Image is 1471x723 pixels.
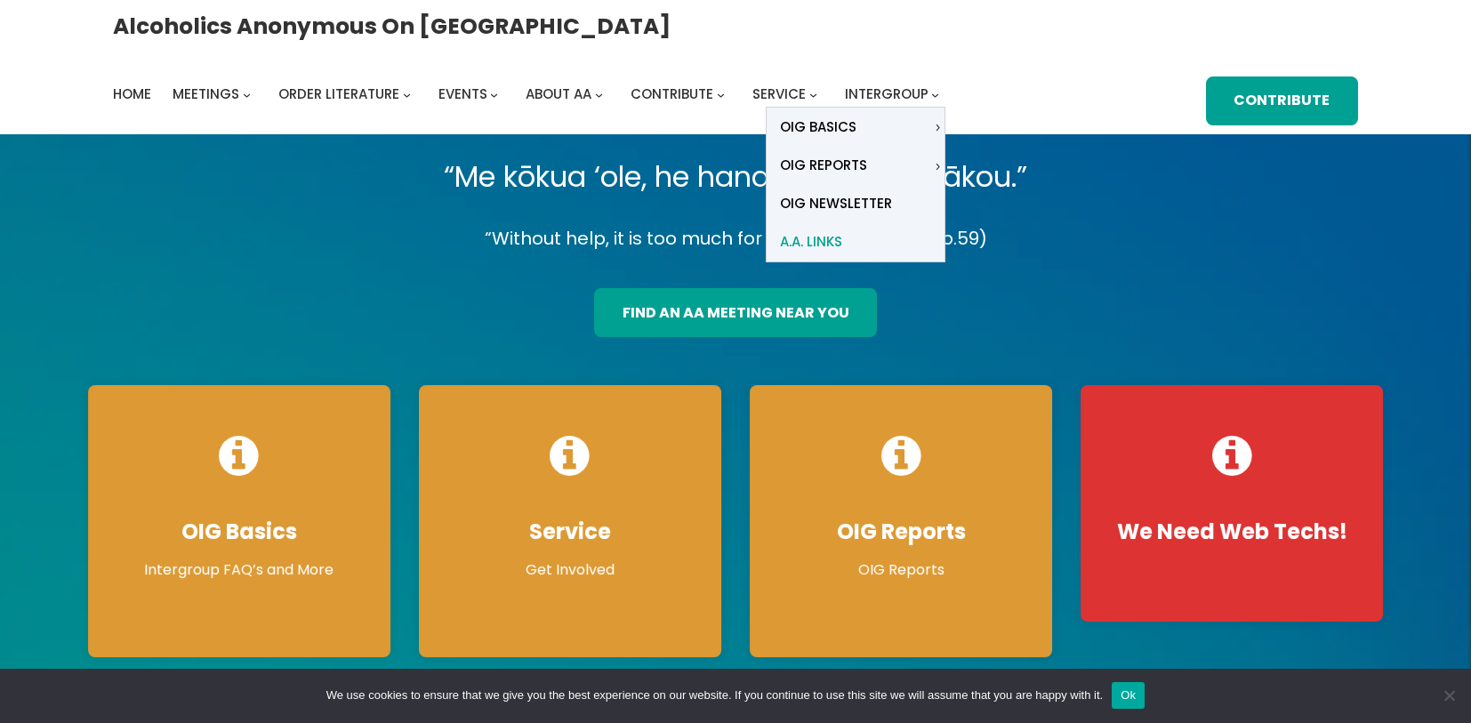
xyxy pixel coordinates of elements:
[526,82,591,107] a: About AA
[780,191,892,216] span: OIG Newsletter
[243,91,251,99] button: Meetings submenu
[173,84,239,103] span: Meetings
[326,687,1103,704] span: We use cookies to ensure that we give you the best experience on our website. If you continue to ...
[767,108,930,146] a: OIG Basics
[173,82,239,107] a: Meetings
[767,184,944,222] a: OIG Newsletter
[752,84,806,103] span: Service
[767,222,944,261] a: A.A. Links
[113,82,151,107] a: Home
[768,559,1034,581] p: OIG Reports
[1206,76,1358,125] a: Contribute
[809,91,817,99] button: Service submenu
[934,123,942,131] button: OIG Basics submenu
[74,223,1398,254] p: “Without help, it is too much for us.” (Big Book of AA p.59)
[403,91,411,99] button: Order Literature submenu
[780,229,842,254] span: A.A. Links
[752,82,806,107] a: Service
[113,82,945,107] nav: Intergroup
[438,82,487,107] a: Events
[931,91,939,99] button: Intergroup submenu
[490,91,498,99] button: Events submenu
[437,518,703,545] h4: Service
[717,91,725,99] button: Contribute submenu
[780,115,856,140] span: OIG Basics
[1112,682,1145,709] button: Ok
[631,82,713,107] a: Contribute
[113,6,671,46] a: Alcoholics Anonymous on [GEOGRAPHIC_DATA]
[1098,518,1365,545] h4: We Need Web Techs!
[631,84,713,103] span: Contribute
[594,288,877,337] a: find an aa meeting near you
[106,518,373,545] h4: OIG Basics
[74,152,1398,202] p: “Me kōkua ‘ole, he hana nui loa iā mākou.”
[278,84,399,103] span: Order Literature
[1440,687,1458,704] span: No
[780,153,867,178] span: OIG Reports
[438,84,487,103] span: Events
[106,559,373,581] p: Intergroup FAQ’s and More
[768,518,1034,545] h4: OIG Reports
[526,84,591,103] span: About AA
[845,82,928,107] a: Intergroup
[595,91,603,99] button: About AA submenu
[934,161,942,169] button: OIG Reports submenu
[437,559,703,581] p: Get Involved
[113,84,151,103] span: Home
[845,84,928,103] span: Intergroup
